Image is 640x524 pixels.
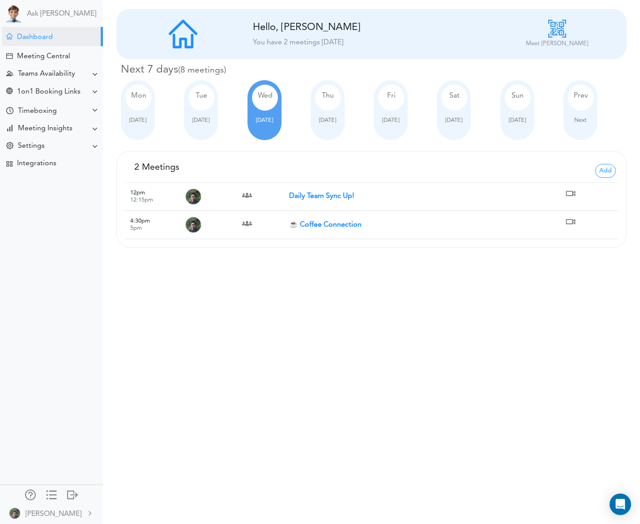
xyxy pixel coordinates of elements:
[46,490,57,498] div: Show only icons
[258,92,273,99] span: Wed
[563,186,578,201] img: https://us06web.zoom.us/j/6503929270?pwd=ib5uQR2S3FCPJwbgPwoLAQZUDK0A5A.1
[595,164,616,178] span: Add Calendar
[387,92,396,99] span: Fri
[134,163,179,172] span: 2 Meetings
[67,490,78,498] div: Log out
[289,193,354,200] strong: Daily Team Sync Up!
[130,190,145,196] span: 12pm
[253,37,491,48] div: You have 2 meetings [DATE]
[129,117,146,123] span: [DATE]
[18,107,57,116] div: Timeboxing
[289,221,362,228] strong: ☕ Coffee Connection
[595,166,616,173] a: Add
[382,117,399,123] span: [DATE]
[240,216,254,231] img: Team Meeting with 9 attendees vidyapamidi1608@gmail.combnguyen6@scu.edu,thaianle.work@gmail.com,b...
[6,107,13,116] div: Time Your Goals
[1,503,102,523] a: [PERSON_NAME]
[192,117,209,123] span: [DATE]
[449,92,460,99] span: Sat
[4,4,22,22] img: Powered by TEAMCAL AI
[27,10,96,18] a: Ask [PERSON_NAME]
[25,490,36,498] div: Manage Members and Externals
[319,117,336,123] span: [DATE]
[240,188,254,202] img: Team Meeting with 9 attendees bhavi@teamcalendar.aihitashamehta.design@gmail.com,jagik22@gmail.co...
[6,88,13,96] div: Share Meeting Link
[185,217,201,233] img: Organizer Raj Lal
[509,117,526,123] span: [DATE]
[185,189,201,205] img: Organizer Raj Lal
[256,117,273,123] span: [DATE]
[25,490,36,502] a: Manage Members and Externals
[574,92,588,99] span: Previous 7 days
[6,161,13,167] div: TEAMCAL AI Workflow Apps
[6,53,13,59] div: Create Meeting
[26,509,81,520] div: [PERSON_NAME]
[6,33,13,39] div: Meeting Dashboard
[130,225,142,231] small: 5pm
[46,490,57,502] a: Change side menu
[130,218,150,224] span: 4:30pm
[17,159,56,168] div: Integrations
[121,64,627,77] h4: Next 7 days
[445,117,462,123] span: [DATE]
[18,70,75,78] div: Teams Availability
[18,125,73,133] div: Meeting Insights
[563,215,578,229] img: https://us06web.zoom.us/j/6503929270?pwd=ib5uQR2S3FCPJwbgPwoLAQZUDK0A5A.1
[512,92,524,99] span: Sun
[178,66,226,75] small: 8 meetings this week
[610,494,631,515] div: Open Intercom Messenger
[18,142,45,150] div: Settings
[9,508,20,519] img: 9k=
[574,117,587,123] span: Next 7 days
[130,197,153,203] small: 12:15pm
[17,52,70,61] div: Meeting Central
[322,92,334,99] span: Thu
[196,92,207,99] span: Tue
[17,33,53,42] div: Dashboard
[131,92,146,99] span: Mon
[253,21,450,34] div: Hello, [PERSON_NAME]
[526,39,588,48] p: Meet [PERSON_NAME]
[548,20,566,38] img: qr-code_icon.png
[17,88,81,96] div: 1on1 Booking Links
